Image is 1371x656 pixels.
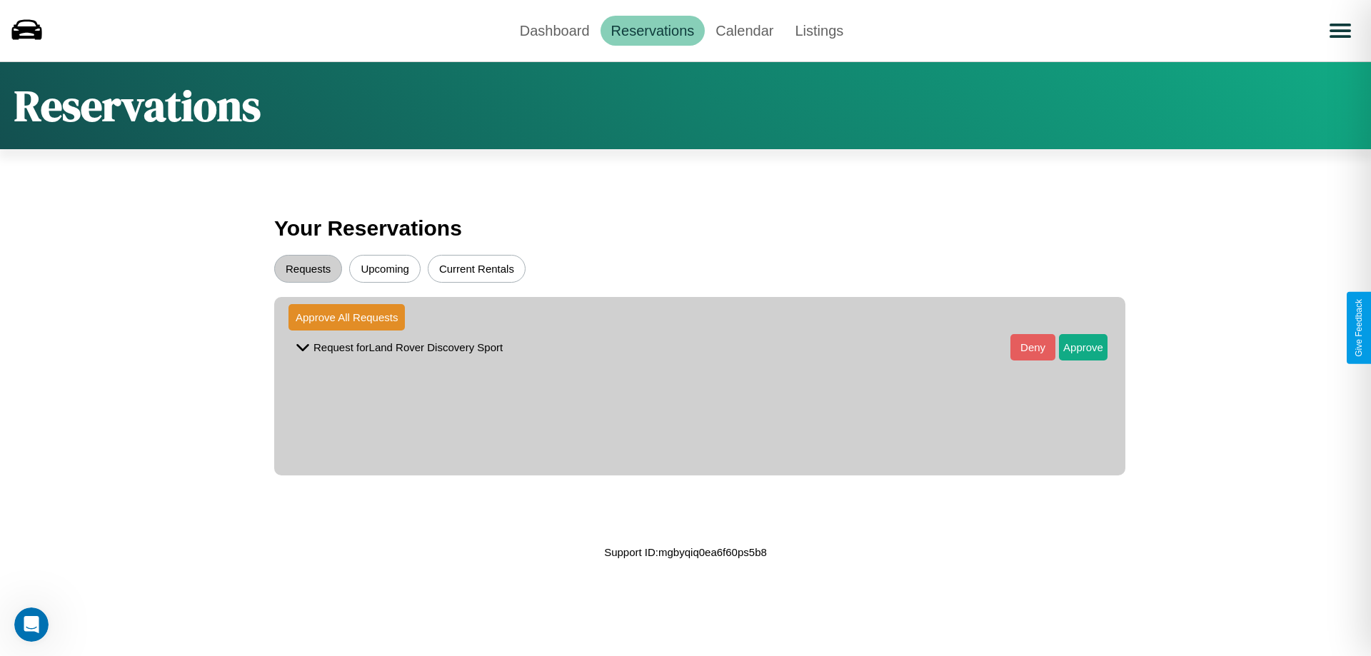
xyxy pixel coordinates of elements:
h3: Your Reservations [274,209,1097,248]
button: Open menu [1320,11,1360,51]
div: Give Feedback [1354,299,1364,357]
button: Requests [274,255,342,283]
iframe: Intercom live chat [14,607,49,642]
button: Deny [1010,334,1055,360]
h1: Reservations [14,76,261,135]
a: Listings [784,16,854,46]
button: Current Rentals [428,255,526,283]
button: Upcoming [349,255,421,283]
a: Calendar [705,16,784,46]
a: Dashboard [509,16,601,46]
button: Approve All Requests [288,304,405,330]
button: Approve [1059,334,1108,360]
p: Support ID: mgbyqiq0ea6f60ps5b8 [604,543,767,562]
a: Reservations [601,16,705,46]
p: Request for Land Rover Discovery Sport [313,338,503,357]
